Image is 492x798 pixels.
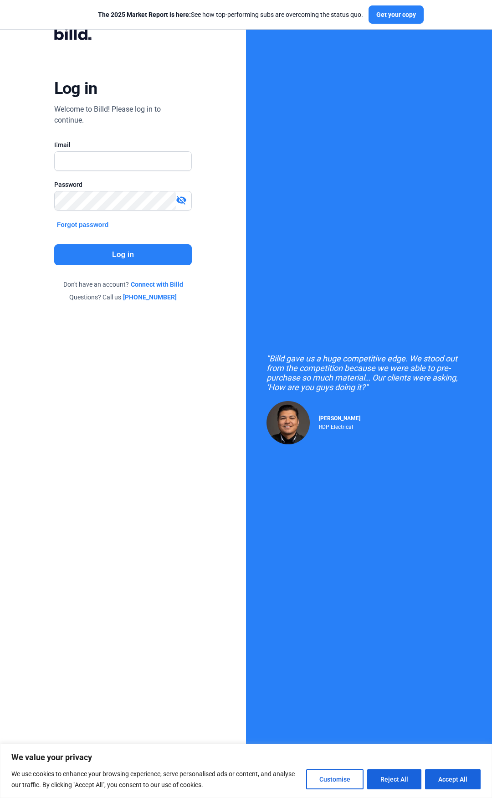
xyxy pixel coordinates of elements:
div: See how top-performing subs are overcoming the status quo. [98,10,363,19]
a: Connect with Billd [131,280,183,289]
div: RDP Electrical [319,422,360,430]
p: We value your privacy [11,752,481,763]
button: Log in [54,244,192,265]
button: Forgot password [54,220,112,230]
div: "Billd gave us a huge competitive edge. We stood out from the competition because we were able to... [266,354,471,392]
img: Raul Pacheco [266,401,310,444]
a: [PHONE_NUMBER] [123,293,177,302]
mat-icon: visibility_off [176,195,187,206]
div: Email [54,140,192,149]
span: The 2025 Market Report is here: [98,11,191,18]
div: Questions? Call us [54,293,192,302]
div: Log in [54,78,97,98]
p: We use cookies to enhance your browsing experience, serve personalised ads or content, and analys... [11,768,299,790]
div: Welcome to Billd! Please log in to continue. [54,104,192,126]
button: Reject All [367,769,421,789]
div: Don't have an account? [54,280,192,289]
span: [PERSON_NAME] [319,415,360,422]
button: Accept All [425,769,481,789]
button: Get your copy [369,5,424,24]
button: Customise [306,769,364,789]
div: Password [54,180,192,189]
